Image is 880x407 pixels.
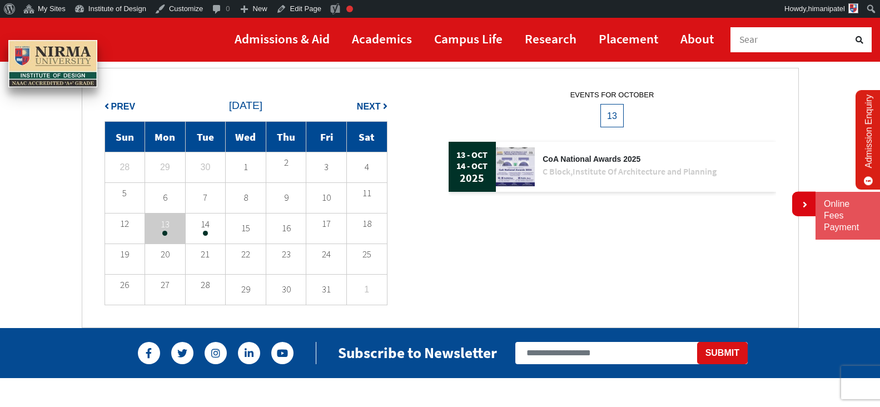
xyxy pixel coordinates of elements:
p: 27 [145,281,185,289]
p: 15 [226,224,266,232]
h2: Subscribe to Newsletter [338,344,497,362]
p: 13 [145,220,185,229]
p: 9 [266,193,306,202]
p: 2 [266,158,306,167]
p: 7 [186,190,226,205]
td: Tue [185,121,226,152]
p: 12 [105,220,145,228]
a: About [680,26,714,51]
td: Mon [145,121,186,152]
td: Fri [306,121,347,152]
td: Sun [105,121,145,152]
p: 3 [306,163,346,171]
p: 17 [306,220,346,228]
p: 18 [347,220,387,228]
p: 20 [145,250,185,259]
div: Focus keyphrase not set [346,6,353,12]
a: Academics [352,26,412,51]
p: 16 [266,224,306,232]
p: 22 [226,250,266,259]
img: android-icon-144x144 [848,3,858,13]
span: Prev [111,102,136,111]
p: 26 [105,281,145,289]
h3: CoA National Awards 2025 [543,154,752,164]
p: 21 [186,250,226,259]
span: 2025 [449,171,496,185]
td: 29 [145,152,186,182]
a: Placement [599,26,658,51]
p: 19 [105,250,145,259]
span: himanipatel [808,4,846,13]
p: 28 [186,281,226,289]
td: 1 [346,274,387,305]
p: 31 [306,285,346,294]
td: 30 [185,152,226,182]
p: 1 [226,163,266,171]
button: Next [357,99,387,114]
p: 5 [105,189,145,197]
p: 8 [226,193,266,202]
p: 24 [306,250,346,259]
span: Next [357,102,381,111]
span: Sear [739,33,758,46]
a: Research [525,26,576,51]
span: C Block,Institute Of Architecture and Planning [543,166,717,177]
td: Thu [266,121,306,152]
button: Submit [697,342,748,364]
a: 13 - Oct14 - Oct2025 CoA National Awards 2025 C Block,Institute Of Architecture and Planning [449,142,760,192]
p: 13 [600,104,624,127]
span: 13 - Oct [449,149,496,160]
p: 23 [266,250,306,259]
td: 28 [105,152,145,182]
p: 4 [347,163,387,171]
p: 10 [306,193,346,202]
h4: events for October [449,91,776,100]
a: Admissions & Aid [235,26,330,51]
img: main_logo [8,40,97,88]
p: 6 [145,193,185,202]
p: 30 [266,285,306,294]
td: Wed [226,121,266,152]
p: 29 [226,285,266,294]
a: Campus Life [434,26,503,51]
button: Prev [105,99,136,114]
p: 14 [186,220,226,229]
td: [DATE] [105,91,387,121]
span: 14 - Oct [449,160,496,171]
td: Sat [346,121,387,152]
p: 11 [347,189,387,197]
a: Online Fees Payment [824,198,872,233]
p: 25 [347,250,387,259]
